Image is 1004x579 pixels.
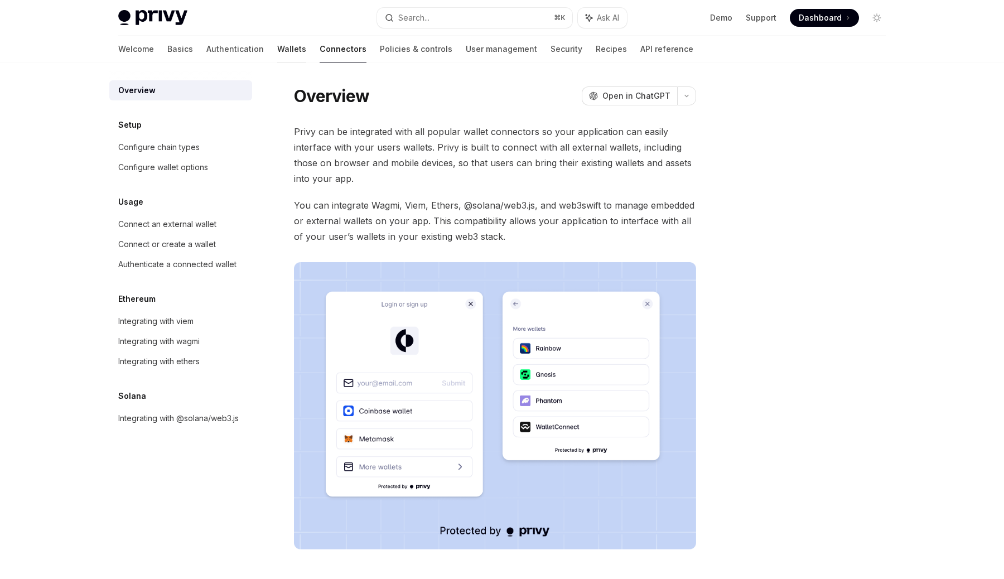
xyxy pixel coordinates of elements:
[597,12,619,23] span: Ask AI
[377,8,572,28] button: Search...⌘K
[294,86,369,106] h1: Overview
[118,412,239,425] div: Integrating with @solana/web3.js
[710,12,732,23] a: Demo
[109,80,252,100] a: Overview
[746,12,776,23] a: Support
[294,124,696,186] span: Privy can be integrated with all popular wallet connectors so your application can easily interfa...
[320,36,366,62] a: Connectors
[118,10,187,26] img: light logo
[118,389,146,403] h5: Solana
[118,292,156,306] h5: Ethereum
[551,36,582,62] a: Security
[799,12,842,23] span: Dashboard
[167,36,193,62] a: Basics
[294,197,696,244] span: You can integrate Wagmi, Viem, Ethers, @solana/web3.js, and web3swift to manage embedded or exter...
[109,311,252,331] a: Integrating with viem
[118,315,194,328] div: Integrating with viem
[602,90,670,102] span: Open in ChatGPT
[118,118,142,132] h5: Setup
[790,9,859,27] a: Dashboard
[118,258,236,271] div: Authenticate a connected wallet
[554,13,566,22] span: ⌘ K
[118,141,200,154] div: Configure chain types
[109,157,252,177] a: Configure wallet options
[109,214,252,234] a: Connect an external wallet
[578,8,627,28] button: Ask AI
[109,137,252,157] a: Configure chain types
[118,335,200,348] div: Integrating with wagmi
[206,36,264,62] a: Authentication
[640,36,693,62] a: API reference
[868,9,886,27] button: Toggle dark mode
[118,238,216,251] div: Connect or create a wallet
[294,262,696,549] img: Connectors3
[582,86,677,105] button: Open in ChatGPT
[118,195,143,209] h5: Usage
[596,36,627,62] a: Recipes
[277,36,306,62] a: Wallets
[109,351,252,371] a: Integrating with ethers
[118,161,208,174] div: Configure wallet options
[398,11,429,25] div: Search...
[109,234,252,254] a: Connect or create a wallet
[109,331,252,351] a: Integrating with wagmi
[109,408,252,428] a: Integrating with @solana/web3.js
[380,36,452,62] a: Policies & controls
[109,254,252,274] a: Authenticate a connected wallet
[118,218,216,231] div: Connect an external wallet
[118,36,154,62] a: Welcome
[118,84,156,97] div: Overview
[118,355,200,368] div: Integrating with ethers
[466,36,537,62] a: User management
